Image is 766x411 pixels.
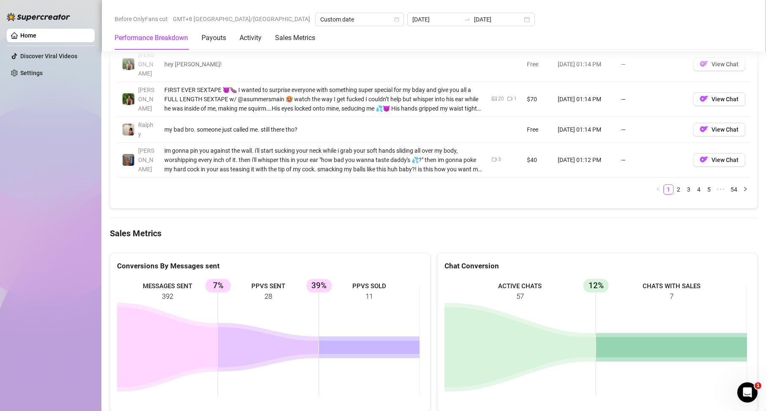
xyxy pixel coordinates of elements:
a: OFView Chat [693,158,745,165]
span: to [464,16,471,23]
div: Sales Metrics [275,33,315,43]
li: 2 [673,184,684,195]
button: OFView Chat [693,57,745,71]
li: 4 [694,184,704,195]
div: 3 [498,156,501,164]
span: [PERSON_NAME] [138,51,154,77]
span: picture [492,96,497,101]
button: OFView Chat [693,153,745,167]
button: OFView Chat [693,92,745,106]
img: Nathaniel [123,93,134,105]
span: Before OnlyFans cut [114,13,168,25]
a: OFView Chat [693,62,745,69]
td: — [616,47,688,82]
input: Start date [412,15,461,24]
a: 4 [694,185,703,194]
a: Settings [20,70,43,76]
span: View Chat [711,157,739,163]
div: my bad bro. someone just called me. still there tho? [164,125,482,134]
a: 3 [684,185,693,194]
div: Performance Breakdown [114,33,188,43]
button: left [653,184,663,195]
td: [DATE] 01:14 PM [553,117,616,143]
span: calendar [394,17,399,22]
a: 2 [674,185,683,194]
td: Free [522,117,553,143]
li: 54 [728,184,740,195]
span: video-camera [507,96,512,101]
div: Chat Conversion [444,260,751,272]
input: End date [474,15,522,24]
span: [PERSON_NAME] [138,87,154,112]
button: right [740,184,750,195]
td: — [616,117,688,143]
span: ••• [714,184,728,195]
a: 5 [704,185,714,194]
span: 1 [755,382,761,389]
img: logo-BBDzfeDw.svg [7,13,70,21]
td: $40 [522,143,553,178]
span: View Chat [711,96,739,103]
a: OFView Chat [693,97,745,104]
img: Nathaniel [123,58,134,70]
span: left [656,187,661,192]
li: Next 5 Pages [714,184,728,195]
td: — [616,82,688,117]
td: Free [522,47,553,82]
a: 54 [728,185,740,194]
h4: Sales Metrics [110,227,758,239]
span: [PERSON_NAME] [138,147,154,173]
td: [DATE] 01:14 PM [553,82,616,117]
img: OF [700,155,708,164]
li: 1 [663,184,673,195]
span: View Chat [711,126,739,133]
td: [DATE] 01:12 PM [553,143,616,178]
div: Conversions By Messages sent [117,260,423,272]
li: 5 [704,184,714,195]
div: Payouts [202,33,226,43]
div: hey [PERSON_NAME]! [164,59,482,69]
iframe: Intercom live chat [737,382,758,403]
img: OF [700,95,708,103]
a: Home [20,32,36,39]
img: OF [700,59,708,68]
span: View Chat [711,61,739,68]
div: 1 [514,95,517,103]
div: Activity [240,33,262,43]
span: swap-right [464,16,471,23]
a: Discover Viral Videos [20,53,77,59]
li: Next Page [740,184,750,195]
span: GMT+8 [GEOGRAPHIC_DATA]/[GEOGRAPHIC_DATA] [173,13,310,25]
a: 1 [664,185,673,194]
span: video-camera [492,157,497,162]
img: Wayne [123,154,134,166]
td: [DATE] 01:14 PM [553,47,616,82]
a: OFView Chat [693,128,745,135]
div: im gonna pin you against the wall. i'll start sucking your neck while i grab your soft hands slid... [164,146,482,174]
span: right [743,187,748,192]
button: OFView Chat [693,123,745,136]
li: Previous Page [653,184,663,195]
span: Ralphy [138,122,153,138]
div: FIRST EVER SEXTAPE 😈🍆 I wanted to surprise everyone with something super special for my bday and ... [164,85,482,113]
span: Custom date [320,13,399,26]
img: OF [700,125,708,133]
div: 20 [498,95,504,103]
td: $70 [522,82,553,117]
li: 3 [684,184,694,195]
td: — [616,143,688,178]
img: Ralphy [123,124,134,135]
